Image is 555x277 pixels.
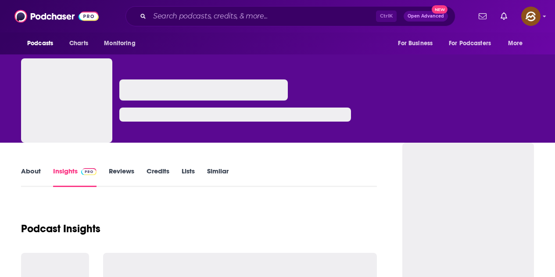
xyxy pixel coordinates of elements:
[521,7,541,26] span: Logged in as hey85204
[27,37,53,50] span: Podcasts
[376,11,397,22] span: Ctrl K
[147,167,169,187] a: Credits
[521,7,541,26] img: User Profile
[502,35,534,52] button: open menu
[443,35,504,52] button: open menu
[150,9,376,23] input: Search podcasts, credits, & more...
[408,14,444,18] span: Open Advanced
[125,6,455,26] div: Search podcasts, credits, & more...
[404,11,448,22] button: Open AdvancedNew
[521,7,541,26] button: Show profile menu
[14,8,99,25] img: Podchaser - Follow, Share and Rate Podcasts
[432,5,448,14] span: New
[104,37,135,50] span: Monitoring
[207,167,229,187] a: Similar
[53,167,97,187] a: InsightsPodchaser Pro
[21,167,41,187] a: About
[69,37,88,50] span: Charts
[182,167,195,187] a: Lists
[508,37,523,50] span: More
[497,9,511,24] a: Show notifications dropdown
[449,37,491,50] span: For Podcasters
[64,35,93,52] a: Charts
[398,37,433,50] span: For Business
[81,168,97,175] img: Podchaser Pro
[21,35,64,52] button: open menu
[98,35,147,52] button: open menu
[392,35,444,52] button: open menu
[21,222,100,235] h1: Podcast Insights
[109,167,134,187] a: Reviews
[475,9,490,24] a: Show notifications dropdown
